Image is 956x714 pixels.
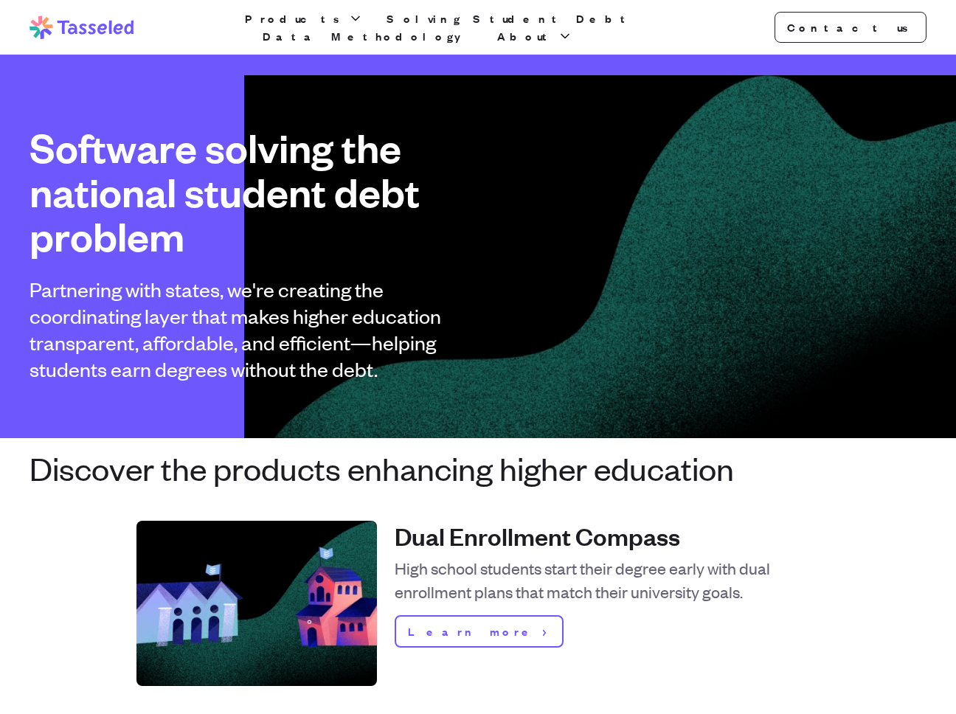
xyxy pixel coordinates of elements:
a: Contact us [775,12,926,43]
a: Data Methodology [260,27,477,45]
a: Learn more [395,615,564,648]
h3: Discover the products enhancing higher education [30,450,926,485]
button: About [494,27,575,45]
a: Solving Student Debt [384,10,636,27]
span: About [497,27,555,45]
span: Products [245,10,345,27]
h1: Software solving the national student debt problem [30,125,454,258]
h4: Dual Enrollment Compass [395,521,820,550]
h2: Partnering with states, we're creating the coordinating layer that makes higher education transpa... [30,276,454,382]
button: Products [242,10,366,27]
p: High school students start their degree early with dual enrollment plans that match their univers... [395,556,820,603]
img: Dual Enrollment Compass [136,521,377,686]
span: Learn more [408,623,537,640]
